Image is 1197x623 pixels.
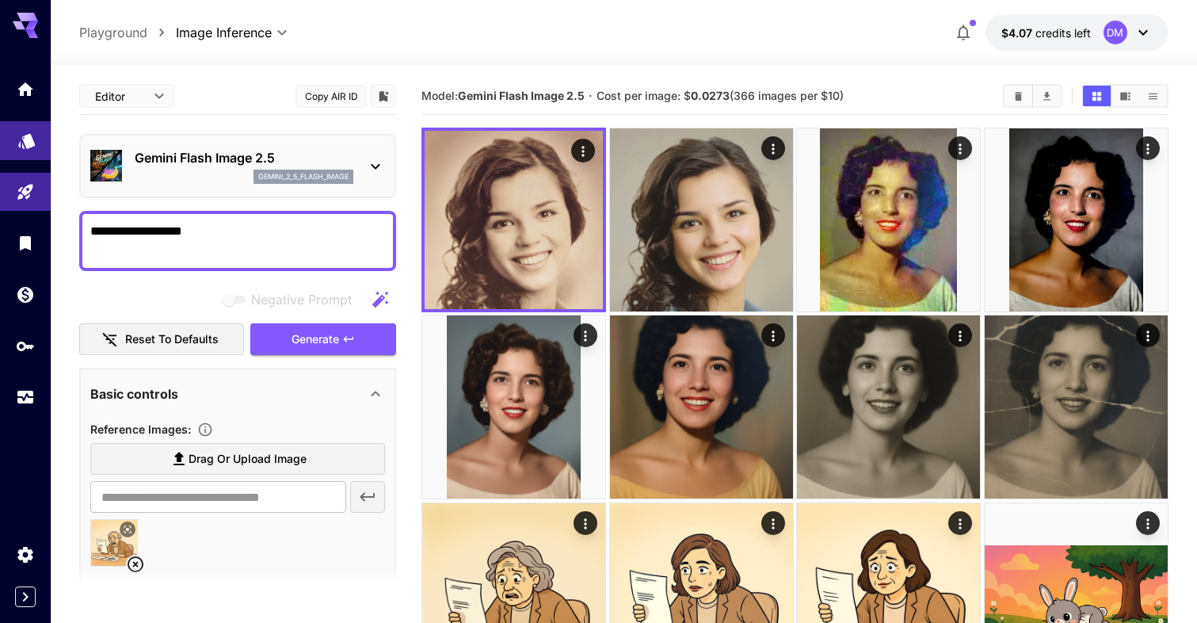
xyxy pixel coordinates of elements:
div: Actions [1136,323,1160,347]
button: Show images in video view [1111,86,1139,106]
div: Actions [761,323,785,347]
p: gemini_2_5_flash_image [258,171,349,182]
b: Gemini Flash Image 2.5 [458,89,585,102]
button: Show images in grid view [1083,86,1111,106]
div: API Keys [16,336,35,356]
button: Expand sidebar [15,587,36,607]
div: Models [17,126,36,146]
img: Z [422,315,605,499]
span: Model: [421,89,585,102]
div: Actions [574,323,597,347]
p: · [589,86,593,105]
p: Basic controls [90,384,178,403]
button: Upload a reference image to guide the result. This is needed for Image-to-Image or Inpainting. Su... [191,422,219,438]
span: Negative Prompt [251,290,352,309]
div: Playground [16,182,35,202]
div: Library [16,233,35,253]
div: Actions [574,511,597,535]
span: Drag or upload image [189,449,307,469]
div: Gemini Flash Image 2.5gemini_2_5_flash_image [90,142,385,190]
div: DM [1104,21,1127,44]
div: Actions [1136,511,1160,535]
span: Generate [292,330,339,350]
div: Home [16,79,35,99]
p: Gemini Flash Image 2.5 [135,148,353,167]
img: 9k= [610,128,793,311]
div: Clear ImagesDownload All [1003,84,1062,108]
button: Show images in list view [1139,86,1167,106]
div: Actions [761,511,785,535]
button: Add to library [376,86,391,105]
span: Negative prompts are not compatible with the selected model. [219,289,364,309]
span: credits left [1035,26,1091,40]
img: Z [985,128,1168,311]
img: Z [797,315,980,499]
img: Z [425,131,603,309]
div: Actions [571,139,595,162]
button: Generate [250,323,396,356]
nav: breadcrumb [79,23,176,42]
span: $4.07 [1001,26,1035,40]
button: Reset to defaults [79,323,244,356]
button: $4.06506DM [985,14,1168,51]
div: Settings [16,545,35,564]
div: Basic controls [90,375,385,413]
div: Usage [16,388,35,407]
div: Actions [948,511,972,535]
img: Z [985,315,1168,499]
button: Copy AIR ID [295,85,367,108]
img: Z [797,128,980,311]
a: Playground [79,23,147,42]
div: Wallet [16,285,35,304]
span: Editor [95,88,144,105]
div: Show images in grid viewShow images in video viewShow images in list view [1081,84,1168,108]
button: Download All [1033,86,1061,106]
div: $4.06506 [1001,25,1091,41]
label: Drag or upload image [90,443,385,476]
div: Actions [761,136,785,160]
img: 9k= [610,315,793,499]
span: Cost per image: $ (366 images per $10) [597,89,844,102]
span: Image Inference [176,23,272,42]
div: Actions [948,323,972,347]
span: Reference Images : [90,422,191,436]
div: Actions [1136,136,1160,160]
div: Actions [948,136,972,160]
b: 0.0273 [691,89,730,102]
button: Clear Images [1004,86,1032,106]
